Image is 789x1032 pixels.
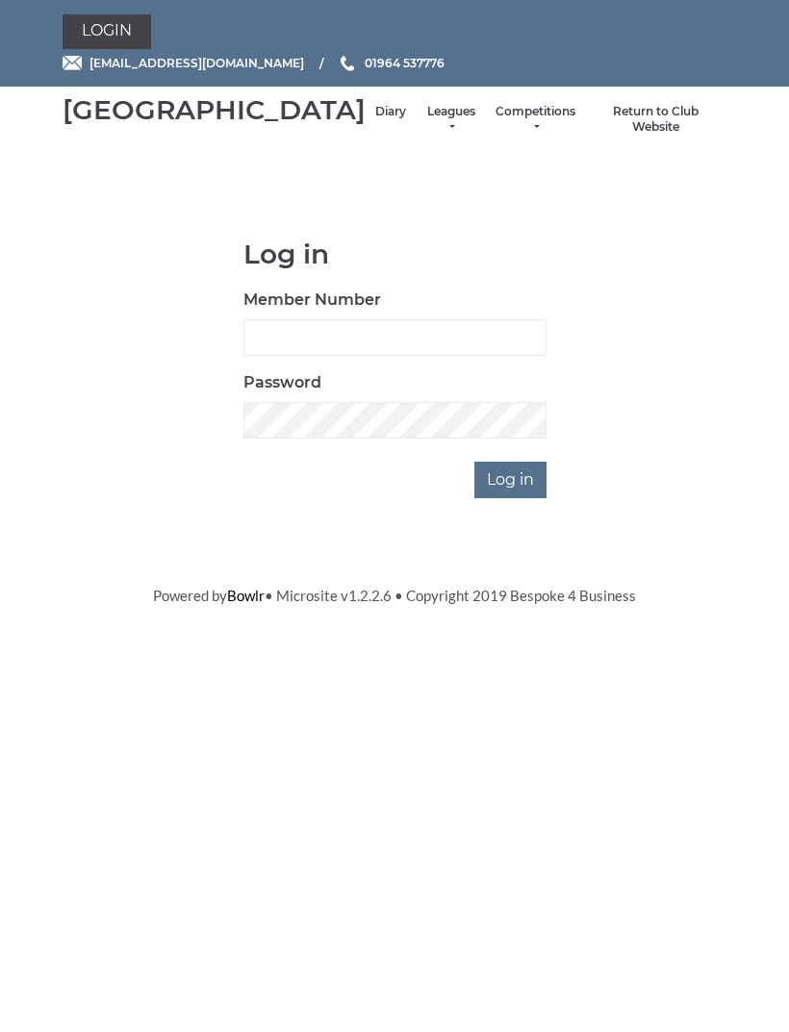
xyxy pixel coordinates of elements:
[595,104,717,136] a: Return to Club Website
[338,54,445,72] a: Phone us 01964 537776
[227,587,265,604] a: Bowlr
[375,104,406,120] a: Diary
[425,104,476,136] a: Leagues
[153,587,636,604] span: Powered by • Microsite v1.2.2.6 • Copyright 2019 Bespoke 4 Business
[243,239,547,269] h1: Log in
[365,56,445,70] span: 01964 537776
[63,54,304,72] a: Email [EMAIL_ADDRESS][DOMAIN_NAME]
[341,56,354,71] img: Phone us
[243,371,321,394] label: Password
[496,104,575,136] a: Competitions
[63,95,366,125] div: [GEOGRAPHIC_DATA]
[63,14,151,49] a: Login
[89,56,304,70] span: [EMAIL_ADDRESS][DOMAIN_NAME]
[243,289,381,312] label: Member Number
[474,462,547,498] input: Log in
[63,56,82,70] img: Email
